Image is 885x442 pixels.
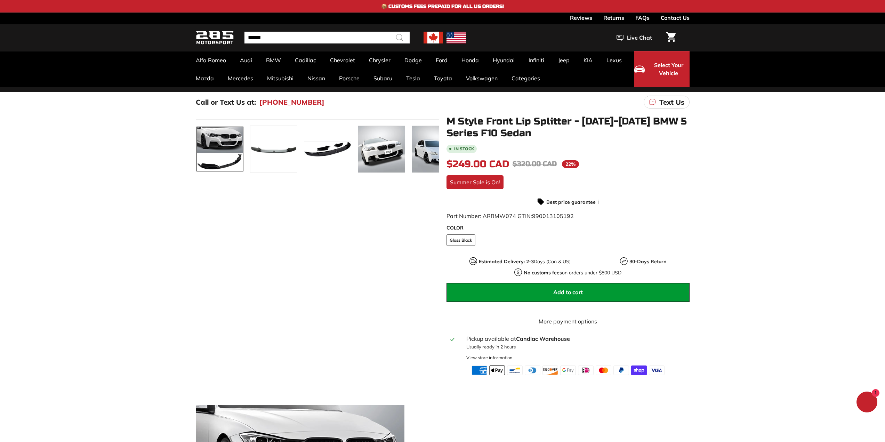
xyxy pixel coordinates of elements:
[397,51,429,69] a: Dodge
[259,98,324,106] a: [PHONE_NUMBER]
[362,51,397,69] a: Chrysler
[454,51,486,69] a: Honda
[367,69,399,87] a: Subaru
[479,258,534,265] strong: Estimated Delivery: 2-3
[196,98,256,106] p: Call or Text Us at:
[489,365,505,375] img: apple_pay
[631,365,647,375] img: shopify_pay
[597,198,599,205] span: i
[466,355,513,360] div: View store information
[570,13,592,23] a: Reviews
[332,69,367,87] a: Porsche
[524,270,621,276] p: on orders under $800 USD
[381,3,504,9] h4: 📦 Customs Fees Prepaid for All US Orders!
[260,69,300,87] a: Mitsubishi
[532,212,574,219] span: 990013105192
[603,13,624,23] a: Returns
[446,175,504,189] div: Summer Sale is On!
[649,365,665,375] img: visa
[427,69,459,87] a: Toyota
[546,199,596,205] strong: Best price guarantee
[524,270,562,276] strong: No customs fees
[542,365,558,375] img: discover
[259,51,288,69] a: BMW
[635,13,650,23] a: FAQs
[466,335,685,342] div: Pickup available at
[522,51,551,69] a: Infiniti
[446,115,690,139] h1: M Style Front Lip Splitter - [DATE]-[DATE] BMW 5 Series F10 Sedan
[596,365,611,375] img: master
[196,30,234,46] img: Logo_285_Motorsport_areodynamics_components
[446,318,690,325] a: More payment options
[513,160,557,168] span: $320.00 CAD
[288,51,323,69] a: Cadillac
[412,126,459,173] img: M Style Front Lip Splitter - 2010-2017 BMW 5 Series F10 Sedan
[644,96,690,109] a: Text Us
[661,13,690,23] a: Contact Us
[189,69,221,87] a: Mazda
[454,147,474,151] b: In stock
[472,365,487,375] img: american_express
[459,69,505,87] a: Volkswagen
[560,365,576,375] img: google_pay
[304,142,351,157] img: M Style Front Lip Splitter - 2010-2017 BMW 5 Series F10 Sedan
[399,69,427,87] a: Tesla
[525,365,540,375] img: diners_club
[486,51,522,69] a: Hyundai
[648,61,689,77] span: Select Your Vehicle
[358,126,405,173] img: M Style Front Lip Splitter - 2010-2017 BMW 5 Series F10 Sedan
[553,289,583,296] span: Add to cart
[446,225,690,231] label: COLOR
[446,158,509,170] span: $249.00 CAD
[627,34,652,42] span: Live Chat
[634,51,690,87] button: Select Your Vehicle
[250,126,297,173] img: M Style Front Lip Splitter - 2010-2017 BMW 5 Series F10 Sedan
[662,26,680,49] a: Cart
[505,69,547,87] a: Categories
[196,127,244,171] a: M Style Front Lip Splitter - 2010-2017 BMW 5 Series F10 Sedan
[629,258,666,265] strong: 30-Days Return
[659,98,684,106] p: Text Us
[600,51,629,69] a: Lexus
[466,344,685,349] p: Usually ready in 2 hours
[446,212,574,219] span: Part Number: ARBMW074 GTIN:
[323,51,362,69] a: Chevrolet
[507,365,523,375] img: bancontact
[221,69,260,87] a: Mercedes
[516,335,570,342] strong: Candiac Warehouse
[233,51,259,69] a: Audi
[244,32,410,43] input: Search
[613,365,629,375] img: paypal
[300,69,332,87] a: Nissan
[854,392,879,414] inbox-online-store-chat: Shopify online store chat
[189,51,233,69] a: Alfa Romeo
[578,365,594,375] img: ideal
[429,51,454,69] a: Ford
[479,258,571,265] p: Days (Can & US)
[606,33,662,42] button: Live Chat
[562,160,579,168] span: 22%
[551,51,577,69] a: Jeep
[446,283,690,302] button: Add to cart
[577,51,600,69] a: KIA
